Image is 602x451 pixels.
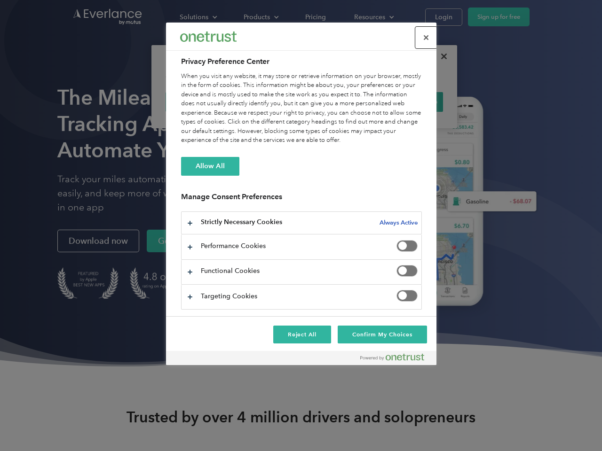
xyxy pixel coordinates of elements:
[273,326,332,343] button: Reject All
[180,31,237,41] img: Everlance
[181,56,422,67] h2: Privacy Preference Center
[181,72,422,145] div: When you visit any website, it may store or retrieve information on your browser, mostly in the f...
[360,353,424,361] img: Powered by OneTrust Opens in a new Tab
[181,192,422,207] h3: Manage Consent Preferences
[338,326,427,343] button: Confirm My Choices
[180,27,237,46] div: Everlance
[416,27,436,48] button: Close
[360,353,432,365] a: Powered by OneTrust Opens in a new Tab
[181,157,239,176] button: Allow All
[166,23,436,365] div: Privacy Preference Center
[166,23,436,365] div: Preference center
